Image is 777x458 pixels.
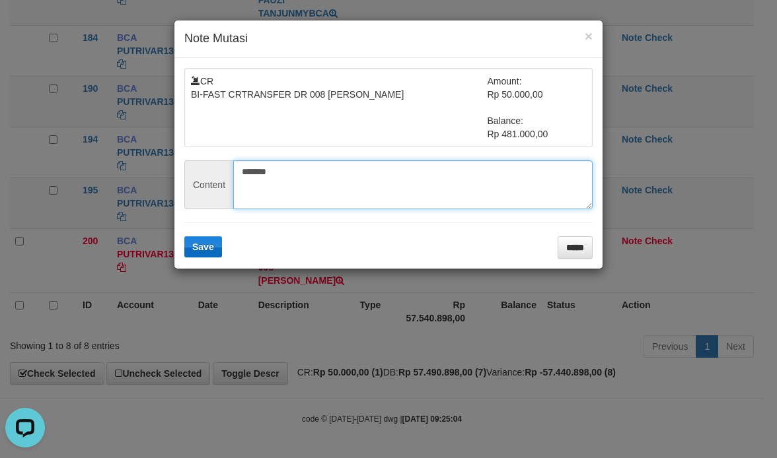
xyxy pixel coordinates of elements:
[184,30,593,48] h4: Note Mutasi
[192,242,214,252] span: Save
[184,160,233,209] span: Content
[5,5,45,45] button: Open LiveChat chat widget
[585,29,593,43] button: ×
[191,75,488,141] td: CR BI-FAST CRTRANSFER DR 008 [PERSON_NAME]
[488,75,587,141] td: Amount: Rp 50.000,00 Balance: Rp 481.000,00
[184,236,222,257] button: Save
